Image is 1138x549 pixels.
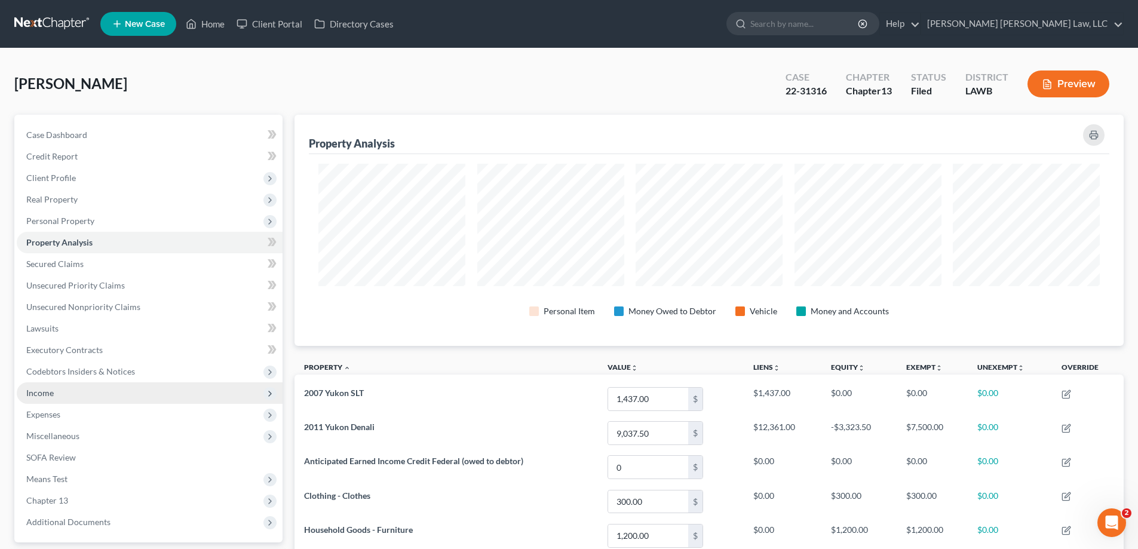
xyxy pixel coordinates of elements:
[897,484,968,519] td: $300.00
[26,431,79,441] span: Miscellaneous
[26,194,78,204] span: Real Property
[688,388,703,410] div: $
[608,388,688,410] input: 0.00
[608,525,688,547] input: 0.00
[968,382,1052,416] td: $0.00
[977,363,1024,372] a: Unexemptunfold_more
[26,302,140,312] span: Unsecured Nonpriority Claims
[911,84,946,98] div: Filed
[744,416,821,450] td: $12,361.00
[881,85,892,96] span: 13
[858,364,865,372] i: unfold_more
[921,13,1123,35] a: [PERSON_NAME] [PERSON_NAME] Law, LLC
[304,388,364,398] span: 2007 Yukon SLT
[26,216,94,226] span: Personal Property
[846,70,892,84] div: Chapter
[14,75,127,92] span: [PERSON_NAME]
[821,450,897,484] td: $0.00
[688,525,703,547] div: $
[744,484,821,519] td: $0.00
[26,323,59,333] span: Lawsuits
[304,525,413,535] span: Household Goods - Furniture
[26,259,84,269] span: Secured Claims
[17,447,283,468] a: SOFA Review
[911,70,946,84] div: Status
[343,364,351,372] i: expand_less
[688,490,703,513] div: $
[968,484,1052,519] td: $0.00
[831,363,865,372] a: Equityunfold_more
[17,339,283,361] a: Executory Contracts
[17,232,283,253] a: Property Analysis
[17,146,283,167] a: Credit Report
[26,388,54,398] span: Income
[304,422,375,432] span: 2011 Yukon Denali
[26,173,76,183] span: Client Profile
[308,13,400,35] a: Directory Cases
[26,151,78,161] span: Credit Report
[846,84,892,98] div: Chapter
[968,450,1052,484] td: $0.00
[26,366,135,376] span: Codebtors Insiders & Notices
[744,450,821,484] td: $0.00
[897,416,968,450] td: $7,500.00
[1122,508,1131,518] span: 2
[304,363,351,372] a: Property expand_less
[1027,70,1109,97] button: Preview
[744,382,821,416] td: $1,437.00
[26,409,60,419] span: Expenses
[608,422,688,444] input: 0.00
[309,136,395,151] div: Property Analysis
[1052,355,1124,382] th: Override
[1017,364,1024,372] i: unfold_more
[17,253,283,275] a: Secured Claims
[26,130,87,140] span: Case Dashboard
[1097,508,1126,537] iframe: Intercom live chat
[26,237,93,247] span: Property Analysis
[688,422,703,444] div: $
[688,456,703,479] div: $
[965,84,1008,98] div: LAWB
[631,364,638,372] i: unfold_more
[608,456,688,479] input: 0.00
[125,20,165,29] span: New Case
[821,382,897,416] td: $0.00
[880,13,920,35] a: Help
[544,305,595,317] div: Personal Item
[897,450,968,484] td: $0.00
[750,305,777,317] div: Vehicle
[17,318,283,339] a: Lawsuits
[26,517,111,527] span: Additional Documents
[17,275,283,296] a: Unsecured Priority Claims
[608,490,688,513] input: 0.00
[26,280,125,290] span: Unsecured Priority Claims
[26,495,68,505] span: Chapter 13
[935,364,943,372] i: unfold_more
[753,363,780,372] a: Liensunfold_more
[180,13,231,35] a: Home
[821,416,897,450] td: -$3,323.50
[17,296,283,318] a: Unsecured Nonpriority Claims
[821,484,897,519] td: $300.00
[304,490,370,501] span: Clothing - Clothes
[231,13,308,35] a: Client Portal
[608,363,638,372] a: Valueunfold_more
[773,364,780,372] i: unfold_more
[26,452,76,462] span: SOFA Review
[906,363,943,372] a: Exemptunfold_more
[750,13,860,35] input: Search by name...
[968,416,1052,450] td: $0.00
[786,84,827,98] div: 22-31316
[811,305,889,317] div: Money and Accounts
[786,70,827,84] div: Case
[965,70,1008,84] div: District
[628,305,716,317] div: Money Owed to Debtor
[17,124,283,146] a: Case Dashboard
[26,474,68,484] span: Means Test
[897,382,968,416] td: $0.00
[304,456,523,466] span: Anticipated Earned Income Credit Federal (owed to debtor)
[26,345,103,355] span: Executory Contracts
